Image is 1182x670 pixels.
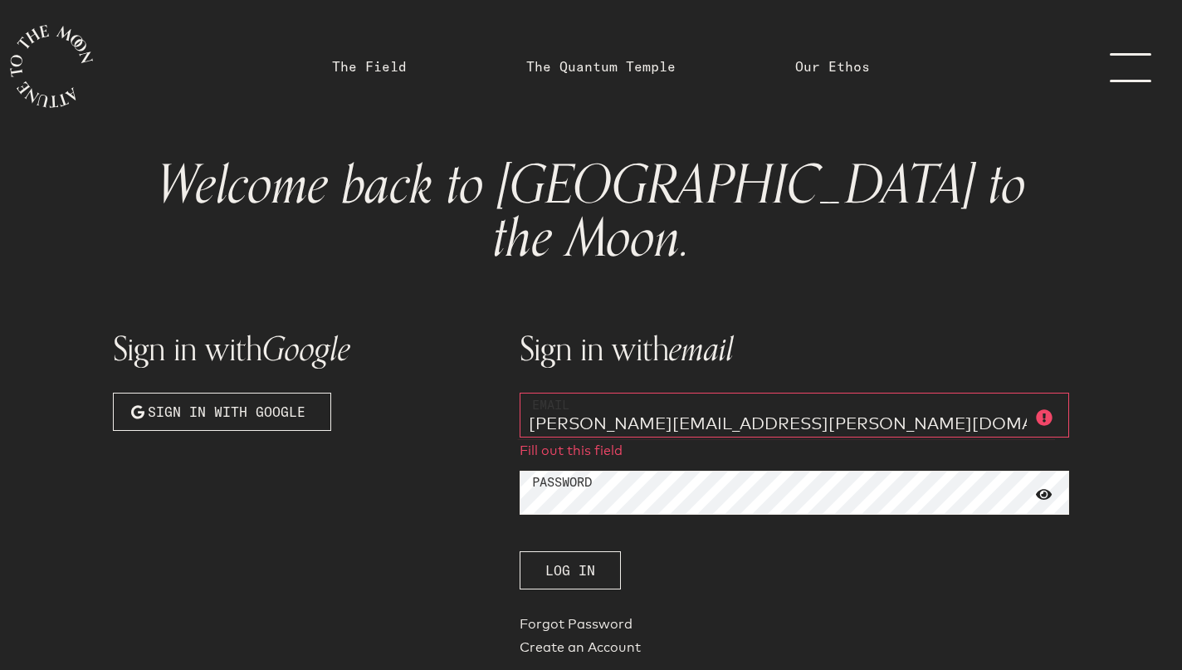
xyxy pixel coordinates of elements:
h1: Sign in with [113,332,500,366]
a: Forgot Password [520,616,1069,639]
span: Sign in with Google [148,402,305,422]
a: The Quantum Temple [526,56,676,76]
a: Our Ethos [795,56,870,76]
span: email [669,322,734,377]
h1: Welcome back to [GEOGRAPHIC_DATA] to the Moon. [126,159,1056,266]
label: Password [532,473,592,492]
span: Log In [545,560,595,580]
a: Create an Account [520,639,1069,663]
h1: Sign in with [520,332,1069,366]
button: Sign in with Google [113,393,331,431]
p: Fill out this field [520,441,1069,461]
a: The Field [332,56,407,76]
button: Log In [520,551,621,589]
input: YOUR EMAIL [520,393,1069,438]
label: Email [532,396,569,415]
span: Google [262,322,350,377]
